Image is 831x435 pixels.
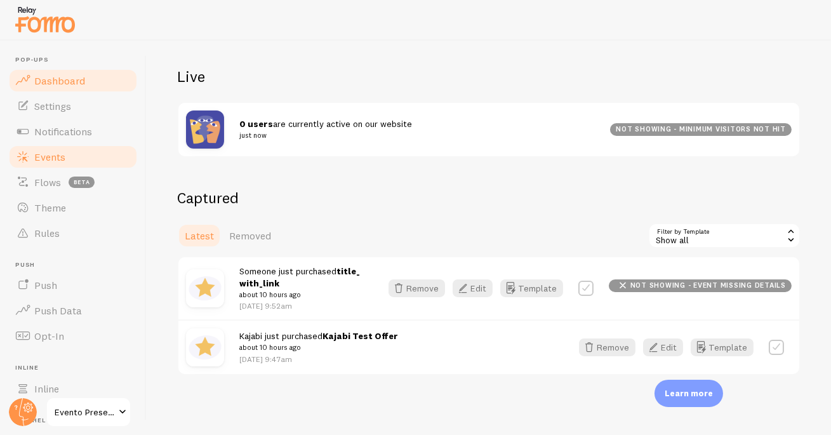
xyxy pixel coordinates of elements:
[579,338,635,356] button: Remove
[15,261,138,269] span: Push
[239,265,360,289] strong: title_with_link
[665,387,713,399] p: Learn more
[34,74,85,87] span: Dashboard
[34,201,66,214] span: Theme
[8,323,138,349] a: Opt-In
[13,3,77,36] img: fomo-relay-logo-orange.svg
[177,223,222,248] a: Latest
[389,279,445,297] button: Remove
[630,282,786,289] span: not showing - event missing details
[239,118,595,142] span: are currently active on our website
[239,289,366,300] small: about 10 hours ago
[186,110,224,149] img: pageviews.png
[34,279,57,291] span: Push
[239,342,398,353] small: about 10 hours ago
[648,223,801,248] div: Show all
[34,100,71,112] span: Settings
[453,279,500,297] a: Edit
[34,227,60,239] span: Rules
[185,229,214,242] span: Latest
[239,330,398,354] span: Kajabi just purchased
[34,151,65,163] span: Events
[8,119,138,144] a: Notifications
[239,300,366,311] p: [DATE] 9:52am
[610,123,792,136] div: not showing - minimum visitors not hit
[46,397,131,427] a: Evento Presencial: Noviembre 2025
[15,364,138,372] span: Inline
[8,298,138,323] a: Push Data
[8,376,138,401] a: Inline
[8,195,138,220] a: Theme
[186,269,224,307] img: rating.jpg
[8,272,138,298] a: Push
[222,223,279,248] a: Removed
[8,68,138,93] a: Dashboard
[34,176,61,189] span: Flows
[8,220,138,246] a: Rules
[239,130,595,141] small: just now
[655,380,723,407] div: Learn more
[186,328,224,366] img: rating.jpg
[177,188,801,208] h2: Captured
[34,330,64,342] span: Opt-In
[177,67,801,86] h2: Live
[55,405,115,420] span: Evento Presencial: Noviembre 2025
[8,93,138,119] a: Settings
[500,279,563,297] button: Template
[239,118,273,130] strong: 0 users
[322,330,398,342] a: Kajabi Test Offer
[34,382,59,395] span: Inline
[15,56,138,64] span: Pop-ups
[69,177,95,188] span: beta
[643,338,683,356] button: Edit
[8,144,138,170] a: Events
[643,338,691,356] a: Edit
[453,279,493,297] button: Edit
[229,229,271,242] span: Removed
[239,354,398,365] p: [DATE] 9:47am
[34,304,82,317] span: Push Data
[34,125,92,138] span: Notifications
[8,170,138,195] a: Flows beta
[239,265,366,301] span: Someone just purchased
[691,338,754,356] button: Template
